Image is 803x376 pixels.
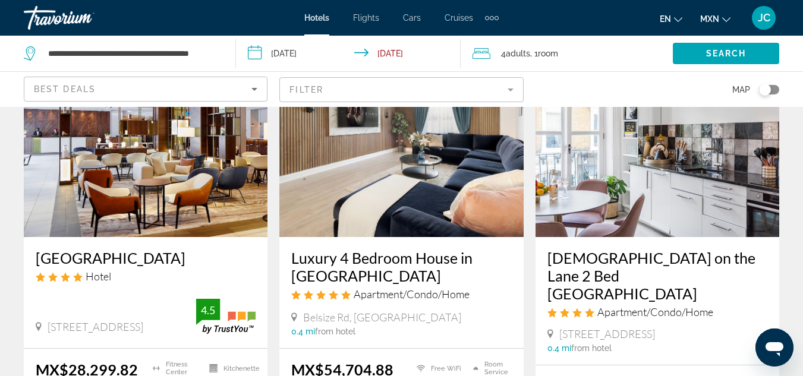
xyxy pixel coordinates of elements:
[291,249,511,285] a: Luxury 4 Bedroom House in [GEOGRAPHIC_DATA]
[538,49,558,58] span: Room
[279,47,523,237] img: Hotel image
[36,249,256,267] a: [GEOGRAPHIC_DATA]
[196,303,220,317] div: 4.5
[660,14,671,24] span: en
[547,305,767,318] div: 4 star Apartment
[700,14,719,24] span: MXN
[700,10,730,27] button: Change currency
[203,361,260,376] li: Kitchenette
[34,84,96,94] span: Best Deals
[403,13,421,23] a: Cars
[755,328,793,366] iframe: Botón para iniciar la ventana de mensajería
[547,249,767,302] a: [DEMOGRAPHIC_DATA] on the Lane 2 Bed [GEOGRAPHIC_DATA]
[36,270,256,283] div: 4 star Hotel
[506,49,530,58] span: Adults
[732,81,750,98] span: Map
[354,287,470,301] span: Apartment/Condo/Home
[748,5,779,30] button: User Menu
[660,10,682,27] button: Change language
[485,8,499,27] button: Extra navigation items
[706,49,747,58] span: Search
[571,343,612,353] span: from hotel
[411,361,467,376] li: Free WiFi
[353,13,379,23] a: Flights
[315,327,355,336] span: from hotel
[291,287,511,301] div: 5 star Apartment
[445,13,473,23] a: Cruises
[48,320,143,333] span: [STREET_ADDRESS]
[758,12,770,24] span: JC
[673,43,779,64] button: Search
[279,77,523,103] button: Filter
[24,2,143,33] a: Travorium
[501,45,530,62] span: 4
[559,327,655,340] span: [STREET_ADDRESS]
[196,299,256,334] img: trustyou-badge.svg
[467,361,512,376] li: Room Service
[304,13,329,23] a: Hotels
[236,36,460,71] button: Check-in date: Oct 21, 2025 Check-out date: Oct 25, 2025
[303,311,461,324] span: Belsize Rd, [GEOGRAPHIC_DATA]
[147,361,203,376] li: Fitness Center
[530,45,558,62] span: , 1
[536,47,779,237] img: Hotel image
[547,343,571,353] span: 0.4 mi
[597,305,713,318] span: Apartment/Condo/Home
[24,47,267,237] img: Hotel image
[461,36,673,71] button: Travelers: 4 adults, 0 children
[750,84,779,95] button: Toggle map
[86,270,111,283] span: Hotel
[291,327,315,336] span: 0.4 mi
[34,82,257,96] mat-select: Sort by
